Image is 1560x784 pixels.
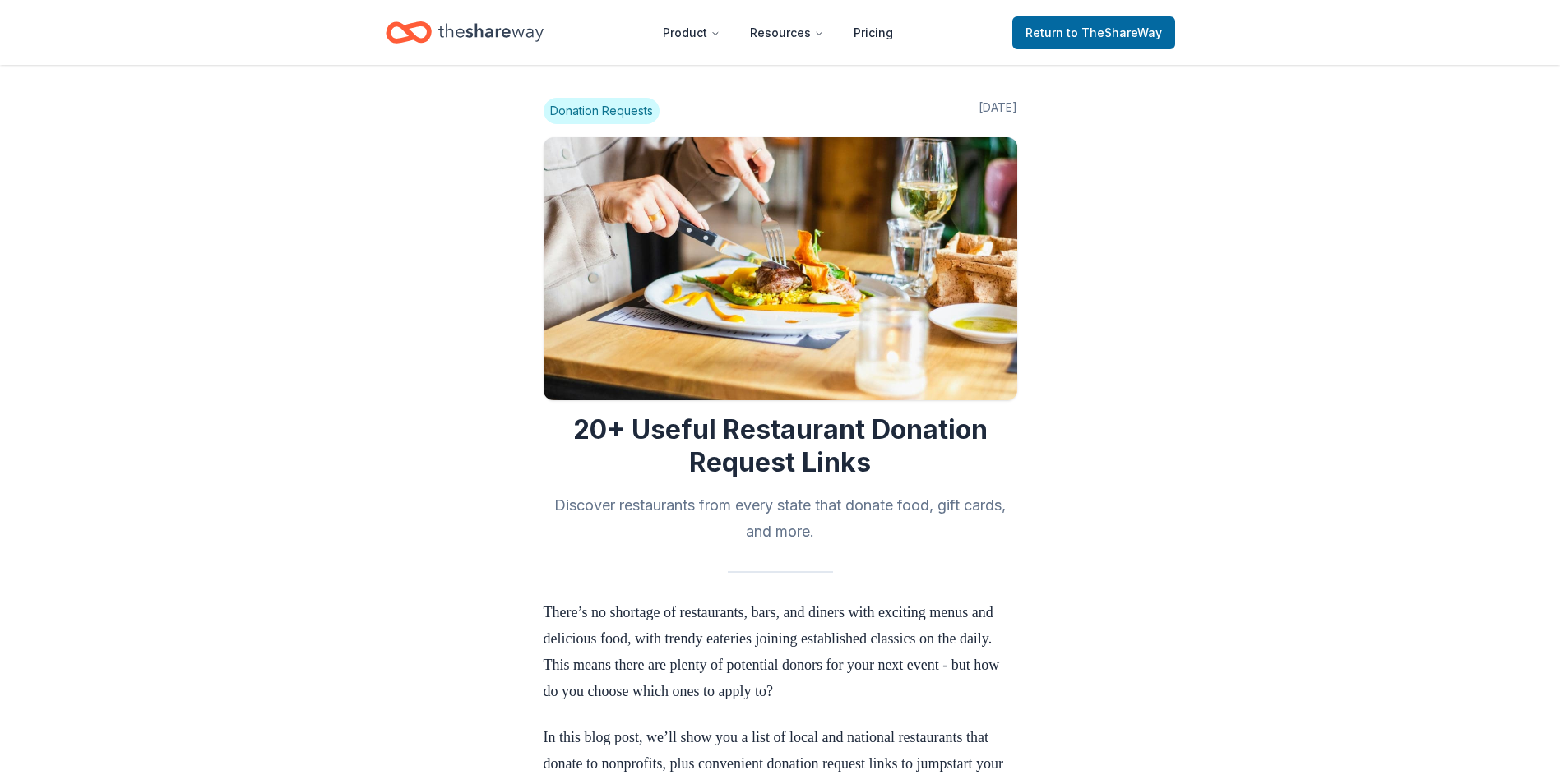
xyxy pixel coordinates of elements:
span: Donation Requests [544,98,660,124]
button: Product [650,16,734,49]
span: Return [1025,23,1162,43]
img: Image for 20+ Useful Restaurant Donation Request Links [544,137,1017,400]
h2: Discover restaurants from every state that donate food, gift cards, and more. [544,492,1017,545]
span: [DATE] [979,98,1017,124]
nav: Main [650,13,906,52]
span: to TheShareWay [1067,25,1162,39]
a: Pricing [840,16,906,49]
button: Resources [737,16,837,49]
p: There’s no shortage of restaurants, bars, and diners with exciting menus and delicious food, with... [544,599,1017,704]
a: Returnto TheShareWay [1012,16,1175,49]
a: Home [386,13,544,52]
h1: 20+ Useful Restaurant Donation Request Links [544,413,1017,479]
